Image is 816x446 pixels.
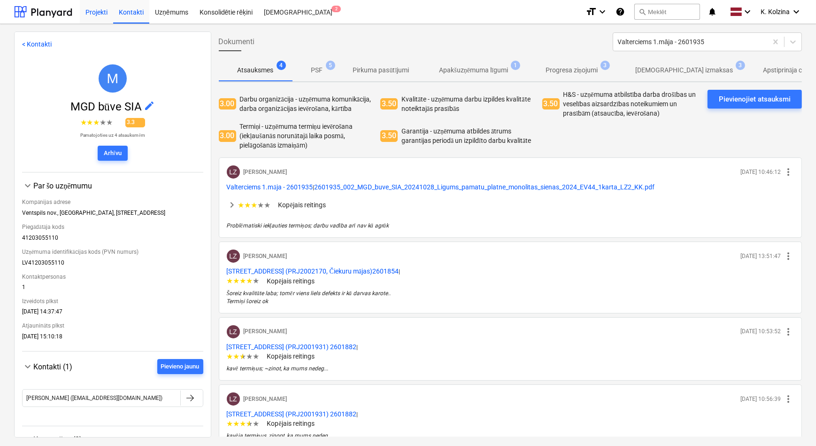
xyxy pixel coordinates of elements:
[634,4,700,20] button: Meklēt
[227,342,357,352] button: [STREET_ADDRESS] (PRJ2001931) 2601882
[227,250,240,263] div: Lauris Zaharāns
[125,118,145,127] span: 3.3
[22,284,203,294] div: 1
[267,276,794,286] p: Kopējais reitings
[314,182,654,192] button: 2601935_002_MGD_buve_SIA_20241028_Ligums_pamatu_platne_monolitas_sienas_2024_EV44_1karta_LZ2_KK.pdf
[22,195,203,210] div: Kompānijas adrese
[161,361,200,372] div: Pievieno jaunu
[240,122,377,150] p: Termiņi - uzņēmuma termiņu ievērošana (iekļaušanās norunātajā laika posmā, pielāgošanās izmaiņām)
[264,201,271,210] span: ★
[22,359,203,374] div: Kontakti (1)Pievieno jaunu
[791,6,802,17] i: keyboard_arrow_down
[267,419,794,428] p: Kopējais reitings
[227,325,240,338] div: Lauris Zaharāns
[227,199,238,211] span: keyboard_arrow_right
[80,132,145,138] p: Pamatojoties uz 4 atsauksmēm
[639,8,646,16] span: search
[229,168,237,176] span: LZ
[227,182,313,192] button: Valterciems 1.māja - 2601935
[246,276,253,285] span: ★
[70,100,144,113] span: MGD būve SIA
[244,328,287,336] p: [PERSON_NAME]
[600,61,610,70] span: 3
[227,199,794,211] div: ★★★★★Kopējais reitings
[22,40,52,48] a: < Kontakti
[740,395,781,403] p: [DATE] 10:56:39
[401,126,539,145] p: Garantija - uzņēmuma atbildes ātrums garantijas periodā un izpildīto darbu kvalitāte
[22,220,203,235] div: Piegādātāja kods
[229,328,237,336] span: LZ
[511,61,520,70] span: 1
[227,290,794,305] p: Šoreiz kvalitāte laba; tomēr viens liels defekts ir kā darvas karote.. Termiņi šoreiz ok
[253,276,260,285] span: ★
[708,90,802,109] button: Pievienojiet atsauksmi
[635,65,733,75] p: [DEMOGRAPHIC_DATA] izmaksas
[227,165,240,179] div: Lauris Zaharāns
[238,65,274,75] p: Atsauksmes
[22,294,203,308] div: Izveidots plkst
[353,65,409,75] p: Pirkuma pasūtījumi
[22,210,203,220] div: Ventspils nov., [GEOGRAPHIC_DATA], [STREET_ADDRESS]
[546,65,598,75] p: Progresa ziņojumi
[740,252,781,260] p: [DATE] 13:51:47
[229,252,237,260] span: LZ
[238,201,245,210] span: ★
[761,8,790,16] span: K. Kolzina
[736,61,745,70] span: 3
[22,259,203,270] div: LV41203055110
[104,148,122,159] div: Arhīvu
[278,200,326,210] p: Kopējais reitings
[708,6,717,17] i: notifications
[244,395,287,403] p: [PERSON_NAME]
[240,419,246,428] span: ★
[100,117,107,128] span: ★
[240,276,246,285] span: ★
[244,252,287,260] p: [PERSON_NAME]
[107,70,118,86] span: M
[742,6,753,17] i: keyboard_arrow_down
[26,395,162,401] div: [PERSON_NAME] ([EMAIL_ADDRESS][DOMAIN_NAME])
[258,201,264,210] span: ★
[22,374,203,418] div: Kontakti (1)Pievieno jaunu
[22,333,203,344] div: [DATE] 15:10:18
[144,100,155,111] span: edit
[227,392,240,406] div: Lauris Zaharāns
[80,117,87,128] span: ★
[22,245,203,259] div: Uzņēmuma identifikācijas kods (PVN numurs)
[233,419,240,428] span: ★
[227,409,794,419] p: |
[326,61,335,70] span: 5
[157,359,203,374] button: Pievieno jaunu
[227,409,357,419] button: [STREET_ADDRESS] (PRJ2001931) 2601882
[33,435,203,444] div: Kategorijas (3)
[227,266,794,276] p: |
[769,401,816,446] iframe: Chat Widget
[233,276,240,285] span: ★
[22,235,203,245] div: 41203055110
[22,319,203,333] div: Atjaunināts plkst
[22,270,203,284] div: Kontaktpersonas
[253,419,260,428] span: ★
[22,180,203,191] div: Par šo uzņēmumu
[439,65,508,75] p: Apakšuzņēmuma līgumi
[227,343,357,351] span: Mazā Robežu iela 2 (PRJ2001931) 2601882
[245,201,251,210] span: ★
[597,6,608,17] i: keyboard_arrow_down
[401,94,539,113] p: Kvalitāte - uzņēmuma darbu izpildes kvalitāte noteiktajās prasībās
[93,117,100,128] span: ★
[380,130,398,142] span: 3.50
[99,64,127,93] div: MGD
[22,361,33,372] span: keyboard_arrow_down
[783,250,794,262] span: more_vert
[331,6,341,12] span: 2
[87,117,93,128] span: ★
[98,146,128,161] button: Arhīvu
[240,94,377,113] p: Darbu organizācija - uzņēmuma komunikācija, darba organizācijas ievērošana, kārtība
[227,183,313,191] span: Valterciems 1.māja - 2601935
[227,365,794,373] p: kavē termiņus; ~zinot, ka mums nedeg...
[227,419,233,428] span: ★
[251,201,258,210] span: ★
[253,352,260,361] span: ★
[267,352,794,361] p: Kopējais reitings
